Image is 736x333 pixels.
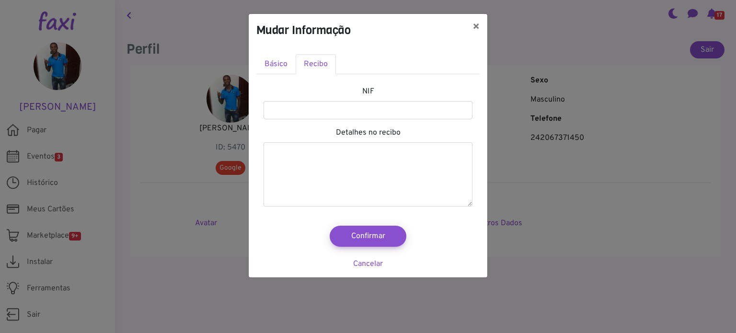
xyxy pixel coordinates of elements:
[362,86,374,97] label: NIF
[336,127,401,138] label: Detalhes no recibo
[296,54,336,74] a: Recibo
[353,259,383,269] a: Cancelar
[465,14,487,41] button: ×
[256,54,296,74] a: Básico
[330,226,406,247] button: Confirmar
[256,22,351,39] h4: Mudar Informação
